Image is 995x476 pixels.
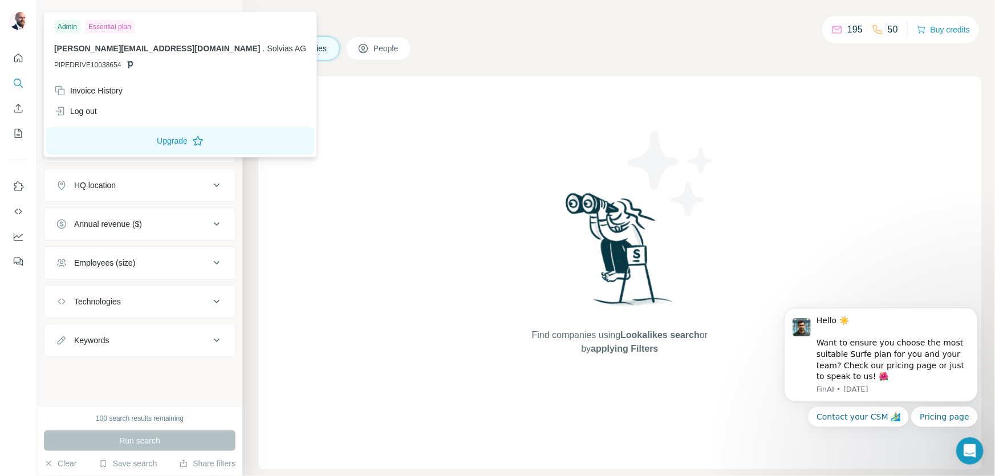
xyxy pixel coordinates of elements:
[44,327,235,354] button: Keywords
[85,20,135,34] div: Essential plan
[591,344,658,353] span: applying Filters
[847,23,863,36] p: 195
[917,22,970,38] button: Buy credits
[9,123,27,144] button: My lists
[9,98,27,119] button: Enrich CSV
[44,210,235,238] button: Annual revenue ($)
[44,249,235,276] button: Employees (size)
[44,10,80,21] div: New search
[9,176,27,197] button: Use Surfe on LinkedIn
[74,180,116,191] div: HQ location
[9,251,27,272] button: Feedback
[561,190,679,317] img: Surfe Illustration - Woman searching with binoculars
[888,23,898,36] p: 50
[9,73,27,93] button: Search
[9,48,27,68] button: Quick start
[258,14,981,30] h4: Search
[44,172,235,199] button: HQ location
[54,44,261,53] span: [PERSON_NAME][EMAIL_ADDRESS][DOMAIN_NAME]
[74,218,142,230] div: Annual revenue ($)
[9,226,27,247] button: Dashboard
[54,85,123,96] div: Invoice History
[263,44,265,53] span: .
[44,288,235,315] button: Technologies
[198,7,242,24] button: Hide
[620,122,722,225] img: Surfe Illustration - Stars
[54,20,80,34] div: Admin
[767,271,995,445] iframe: Intercom notifications message
[267,44,306,53] span: Solvias AG
[179,458,235,469] button: Share filters
[74,335,109,346] div: Keywords
[54,105,97,117] div: Log out
[74,296,121,307] div: Technologies
[9,11,27,30] img: Avatar
[529,328,711,356] span: Find companies using or by
[956,437,984,465] iframe: Intercom live chat
[96,413,184,424] div: 100 search results remaining
[373,43,400,54] span: People
[46,127,314,154] button: Upgrade
[9,201,27,222] button: Use Surfe API
[620,330,700,340] span: Lookalikes search
[44,458,76,469] button: Clear
[74,257,135,268] div: Employees (size)
[99,458,157,469] button: Save search
[54,60,121,70] span: PIPEDRIVE10038654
